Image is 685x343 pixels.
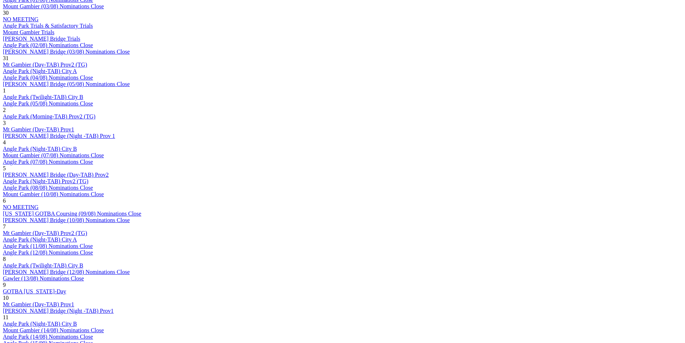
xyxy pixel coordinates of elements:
[3,198,6,204] span: 6
[3,107,6,113] span: 2
[3,217,130,223] a: [PERSON_NAME] Bridge (10/08) Nominations Close
[3,334,93,340] a: Angle Park (14/08) Nominations Close
[3,211,141,217] a: [US_STATE] GOTBA Coursing (09/08) Nominations Close
[3,49,130,55] a: [PERSON_NAME] Bridge (03/08) Nominations Close
[3,282,6,288] span: 9
[3,172,109,178] a: [PERSON_NAME] Bridge (Day-TAB) Prov2
[3,152,104,158] a: Mount Gambier (07/08) Nominations Close
[3,23,93,29] a: Angle Park Trials & Satisfactory Trials
[3,94,83,100] a: Angle Park (Twilight-TAB) City B
[3,269,130,275] a: [PERSON_NAME] Bridge (12/08) Nominations Close
[3,29,54,35] a: Mount Gambier Trials
[3,87,6,94] span: 1
[3,314,8,320] span: 11
[3,275,84,281] a: Gawler (13/08) Nominations Close
[3,243,93,249] a: Angle Park (11/08) Nominations Close
[3,308,114,314] a: [PERSON_NAME] Bridge (Night -TAB) Prov1
[3,139,6,145] span: 4
[3,3,104,9] a: Mount Gambier (03/08) Nominations Close
[3,236,77,243] a: Angle Park (Night-TAB) City A
[3,113,95,119] a: Angle Park (Morning-TAB) Prov2 (TG)
[3,230,87,236] a: Mt Gambier (Day-TAB) Prov2 (TG)
[3,321,77,327] a: Angle Park (Night-TAB) City B
[3,288,66,294] a: GOTBA [US_STATE]-Day
[3,133,115,139] a: [PERSON_NAME] Bridge (Night -TAB) Prov 1
[3,55,9,61] span: 31
[3,256,6,262] span: 8
[3,295,9,301] span: 10
[3,42,93,48] a: Angle Park (02/08) Nominations Close
[3,81,130,87] a: [PERSON_NAME] Bridge (05/08) Nominations Close
[3,204,38,210] a: NO MEETING
[3,249,93,256] a: Angle Park (12/08) Nominations Close
[3,178,88,184] a: Angle Park (Night-TAB) Prov2 (TG)
[3,165,6,171] span: 5
[3,68,77,74] a: Angle Park (Night-TAB) City A
[3,100,93,107] a: Angle Park (05/08) Nominations Close
[3,185,93,191] a: Angle Park (08/08) Nominations Close
[3,262,83,268] a: Angle Park (Twilight-TAB) City B
[3,126,74,132] a: Mt Gambier (Day-TAB) Prov1
[3,16,38,22] a: NO MEETING
[3,10,9,16] span: 30
[3,191,104,197] a: Mount Gambier (10/08) Nominations Close
[3,327,104,333] a: Mount Gambier (14/08) Nominations Close
[3,146,77,152] a: Angle Park (Night-TAB) City B
[3,36,80,42] a: [PERSON_NAME] Bridge Trials
[3,120,6,126] span: 3
[3,159,93,165] a: Angle Park (07/08) Nominations Close
[3,75,93,81] a: Angle Park (04/08) Nominations Close
[3,301,74,307] a: Mt Gambier (Day-TAB) Prov1
[3,62,87,68] a: Mt Gambier (Day-TAB) Prov2 (TG)
[3,224,6,230] span: 7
